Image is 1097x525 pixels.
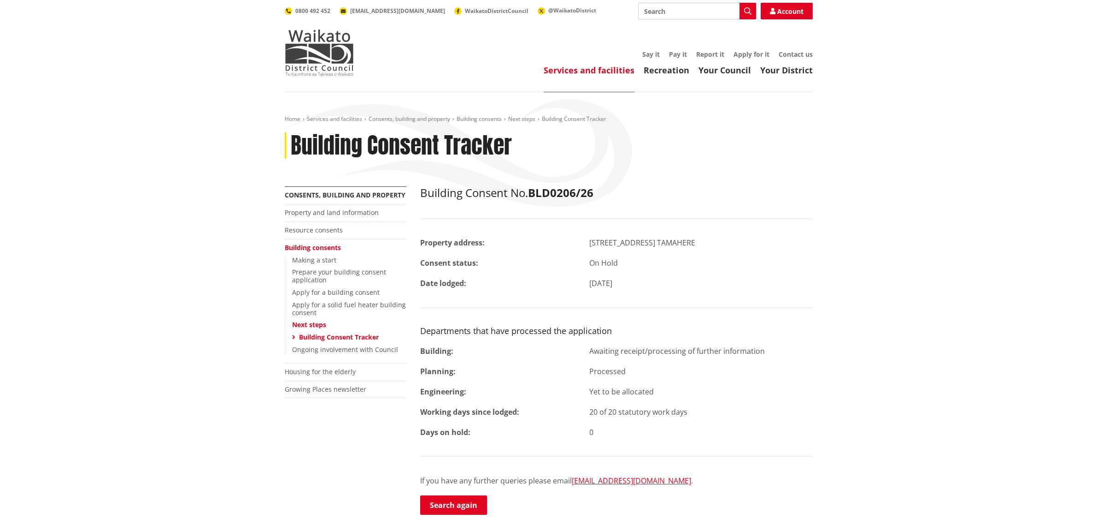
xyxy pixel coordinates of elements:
[538,6,596,14] a: @WaikatoDistrict
[285,367,356,376] a: Housing for the elderly
[292,300,406,317] a: Apply for a solid fuel heater building consent​
[292,320,326,329] a: Next steps
[698,65,751,76] a: Your Council
[420,258,478,268] strong: Consent status:
[340,7,445,15] a: [EMAIL_ADDRESS][DOMAIN_NAME]
[285,208,379,217] a: Property and land information
[733,50,769,59] a: Apply for it
[582,237,820,248] div: [STREET_ADDRESS] TAMAHERE
[420,186,813,200] h2: Building Consent No.
[369,115,450,123] a: Consents, building and property
[582,386,820,397] div: Yet to be allocated
[696,50,724,59] a: Report it
[582,278,820,289] div: [DATE]
[761,3,813,19] a: Account
[420,427,470,437] strong: Days on hold:
[292,256,336,264] a: Making a start
[454,7,528,15] a: WaikatoDistrictCouncil
[779,50,813,59] a: Contact us
[572,476,691,486] a: [EMAIL_ADDRESS][DOMAIN_NAME]
[457,115,502,123] a: Building consents
[285,191,405,199] a: Consents, building and property
[542,115,606,123] span: Building Consent Tracker
[420,495,487,515] a: Search again
[644,65,689,76] a: Recreation
[285,226,343,234] a: Resource consents
[528,185,593,200] strong: BLD0206/26
[420,346,453,356] strong: Building:
[285,30,354,76] img: Waikato District Council - Te Kaunihera aa Takiwaa o Waikato
[285,385,366,394] a: Growing Places newsletter
[420,475,813,486] p: If you have any further queries please email .
[285,7,330,15] a: 0800 492 452
[350,7,445,15] span: [EMAIL_ADDRESS][DOMAIN_NAME]
[582,257,820,268] div: On Hold
[508,115,535,123] a: Next steps
[420,238,485,248] strong: Property address:
[760,65,813,76] a: Your District
[292,345,398,354] a: Ongoing involvement with Council
[582,427,820,438] div: 0
[299,333,379,341] a: Building Consent Tracker
[420,278,466,288] strong: Date lodged:
[669,50,687,59] a: Pay it
[582,366,820,377] div: Processed
[548,6,596,14] span: @WaikatoDistrict
[420,326,813,336] h3: Departments that have processed the application
[638,3,756,19] input: Search input
[582,346,820,357] div: Awaiting receipt/processing of further information
[295,7,330,15] span: 0800 492 452
[465,7,528,15] span: WaikatoDistrictCouncil
[285,115,813,123] nav: breadcrumb
[291,132,512,159] h1: Building Consent Tracker
[307,115,362,123] a: Services and facilities
[582,406,820,418] div: 20 of 20 statutory work days
[292,268,386,284] a: Prepare your building consent application
[285,243,341,252] a: Building consents
[420,366,456,376] strong: Planning:
[292,288,380,297] a: Apply for a building consent
[642,50,660,59] a: Say it
[420,407,519,417] strong: Working days since lodged:
[544,65,634,76] a: Services and facilities
[420,387,466,397] strong: Engineering:
[285,115,300,123] a: Home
